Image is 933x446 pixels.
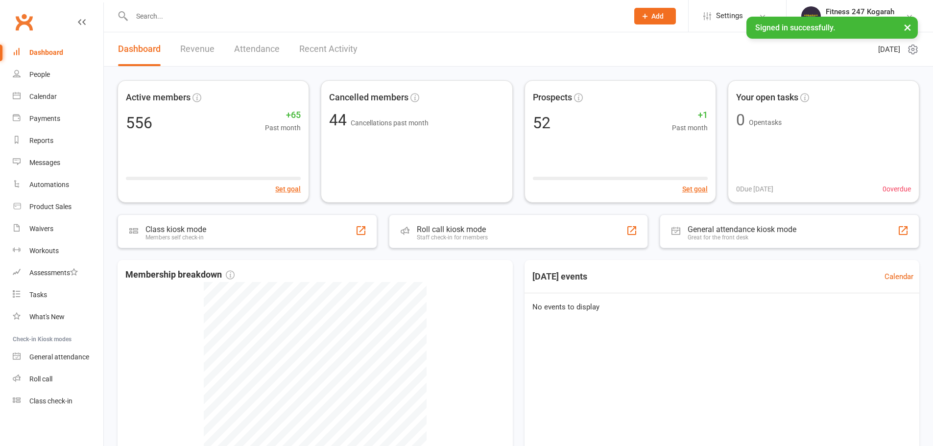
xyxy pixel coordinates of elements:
a: Assessments [13,262,103,284]
div: Workouts [29,247,59,255]
div: Kogarah Fitness 247 [826,16,894,25]
button: Set goal [682,184,708,194]
a: Messages [13,152,103,174]
div: Product Sales [29,203,72,211]
a: Recent Activity [299,32,358,66]
div: 0 [736,112,745,128]
span: Signed in successfully. [755,23,835,32]
div: Assessments [29,269,78,277]
a: Calendar [885,271,913,282]
div: Members self check-in [145,234,206,241]
a: Calendar [13,86,103,108]
span: Past month [265,122,301,133]
a: Roll call [13,368,103,390]
span: 44 [329,111,351,129]
div: Roll call [29,375,52,383]
a: Product Sales [13,196,103,218]
div: Messages [29,159,60,166]
a: People [13,64,103,86]
div: General attendance [29,353,89,361]
a: Dashboard [13,42,103,64]
span: Past month [672,122,708,133]
span: 0 overdue [883,184,911,194]
div: Class kiosk mode [145,225,206,234]
div: Reports [29,137,53,144]
div: Fitness 247 Kogarah [826,7,894,16]
button: Add [634,8,676,24]
div: People [29,70,50,78]
a: Reports [13,130,103,152]
div: General attendance kiosk mode [688,225,796,234]
button: Set goal [275,184,301,194]
a: Attendance [234,32,280,66]
div: Waivers [29,225,53,233]
input: Search... [129,9,622,23]
div: Calendar [29,93,57,100]
a: Class kiosk mode [13,390,103,412]
div: Dashboard [29,48,63,56]
div: Roll call kiosk mode [417,225,488,234]
a: Automations [13,174,103,196]
a: Payments [13,108,103,130]
div: No events to display [521,293,924,321]
button: × [899,17,916,38]
a: What's New [13,306,103,328]
span: Cancelled members [329,91,408,105]
span: [DATE] [878,44,900,55]
span: +65 [265,108,301,122]
div: Great for the front desk [688,234,796,241]
span: Add [651,12,664,20]
span: Prospects [533,91,572,105]
a: Workouts [13,240,103,262]
span: +1 [672,108,708,122]
a: Revenue [180,32,215,66]
span: 0 Due [DATE] [736,184,773,194]
div: Automations [29,181,69,188]
span: Settings [716,5,743,27]
a: Dashboard [118,32,161,66]
span: Open tasks [749,118,782,126]
a: Tasks [13,284,103,306]
img: thumb_image1749097489.png [801,6,821,26]
div: Payments [29,115,60,122]
span: Membership breakdown [125,268,235,282]
h3: [DATE] events [525,268,595,285]
div: 52 [533,115,550,131]
a: General attendance kiosk mode [13,346,103,368]
div: Staff check-in for members [417,234,488,241]
span: Your open tasks [736,91,798,105]
a: Clubworx [12,10,36,34]
div: Class check-in [29,397,72,405]
span: Cancellations past month [351,119,429,127]
span: Active members [126,91,191,105]
div: 556 [126,115,152,131]
a: Waivers [13,218,103,240]
div: What's New [29,313,65,321]
div: Tasks [29,291,47,299]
